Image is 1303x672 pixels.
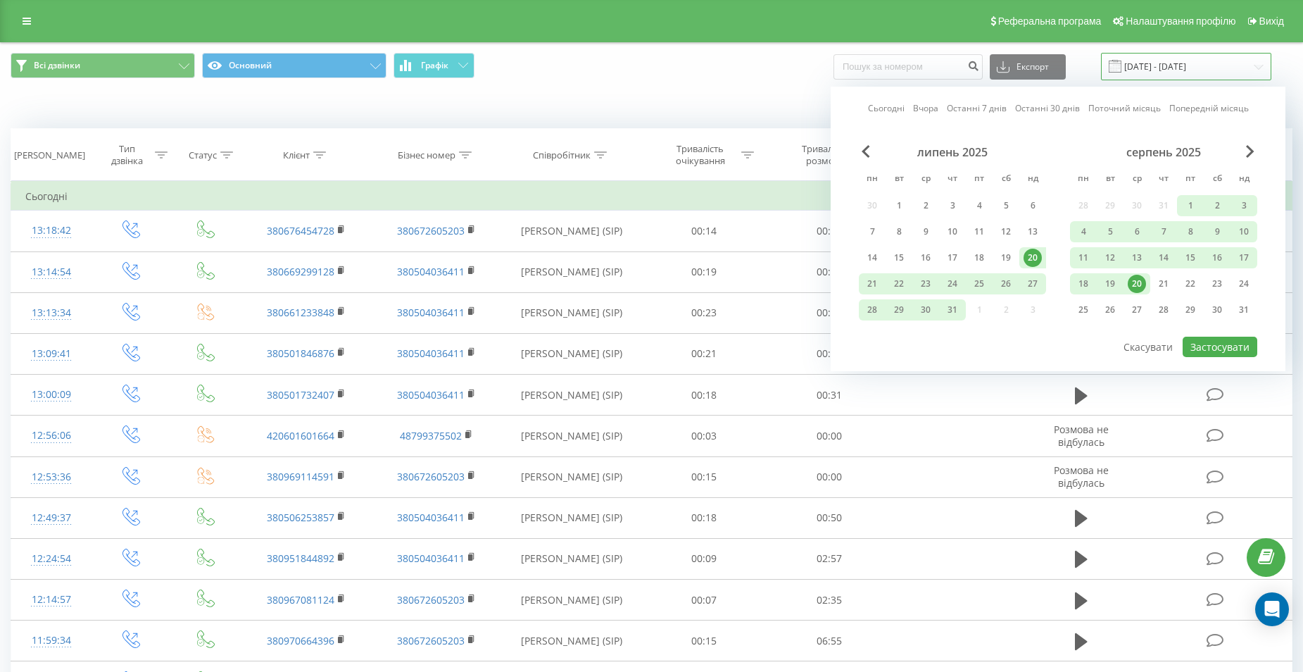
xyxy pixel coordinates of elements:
td: 00:31 [767,375,892,416]
div: Тривалість розмови [788,143,863,167]
div: 1 [1181,197,1200,215]
div: 14 [863,249,881,267]
abbr: четвер [1153,169,1174,190]
div: вт 8 лип 2025 р. [886,221,912,242]
a: 380967081124 [267,593,334,606]
td: 06:55 [767,621,892,661]
div: чт 10 лип 2025 р. [939,221,966,242]
span: Розмова не відбулась [1054,423,1109,449]
div: 25 [970,275,988,293]
div: сб 23 серп 2025 р. [1204,273,1230,294]
div: Open Intercom Messenger [1255,592,1289,626]
td: [PERSON_NAME] (SIP) [501,538,641,579]
div: нд 27 лип 2025 р. [1019,273,1046,294]
div: пн 11 серп 2025 р. [1070,247,1097,268]
a: 380501732407 [267,388,334,402]
button: Графік [394,53,474,78]
div: 28 [863,301,881,319]
div: 20 [1128,275,1146,293]
td: [PERSON_NAME] (SIP) [501,292,641,333]
td: [PERSON_NAME] (SIP) [501,251,641,292]
a: 380970664396 [267,634,334,647]
div: [PERSON_NAME] [14,149,85,161]
div: вт 22 лип 2025 р. [886,273,912,294]
div: вт 19 серп 2025 р. [1097,273,1123,294]
div: 13 [1024,223,1042,241]
div: 12:56:06 [25,422,77,449]
td: 00:19 [641,251,767,292]
div: чт 14 серп 2025 р. [1150,247,1177,268]
div: нд 3 серп 2025 р. [1230,195,1257,216]
a: 380951844892 [267,552,334,565]
div: ср 13 серп 2025 р. [1123,247,1150,268]
div: Співробітник [533,149,591,161]
div: 17 [1235,249,1253,267]
div: 16 [1208,249,1226,267]
div: 1 [890,197,908,215]
div: 28 [1154,301,1173,319]
div: пт 25 лип 2025 р. [966,273,993,294]
abbr: субота [995,169,1016,190]
div: ср 27 серп 2025 р. [1123,299,1150,321]
div: 22 [1181,275,1200,293]
div: 2 [1208,197,1226,215]
div: 26 [997,275,1015,293]
td: 00:07 [641,580,767,621]
abbr: вівторок [1100,169,1121,190]
abbr: четвер [942,169,963,190]
td: 00:23 [641,292,767,333]
a: 380504036411 [397,388,465,402]
a: 380672605203 [397,224,465,237]
div: 15 [890,249,908,267]
div: сб 9 серп 2025 р. [1204,221,1230,242]
div: 11 [1074,249,1093,267]
a: 380672605203 [397,470,465,483]
a: Поточний місяць [1088,101,1161,115]
div: сб 26 лип 2025 р. [993,273,1019,294]
div: 27 [1024,275,1042,293]
div: пт 29 серп 2025 р. [1177,299,1204,321]
input: Пошук за номером [833,54,983,80]
a: 380504036411 [397,306,465,319]
td: 00:09 [641,538,767,579]
td: 00:47 [767,251,892,292]
div: нд 20 лип 2025 р. [1019,247,1046,268]
abbr: середа [1126,169,1147,190]
div: пн 18 серп 2025 р. [1070,273,1097,294]
div: пн 28 лип 2025 р. [859,299,886,321]
div: 13:18:42 [25,217,77,244]
td: 02:57 [767,538,892,579]
div: вт 15 лип 2025 р. [886,247,912,268]
div: нд 17 серп 2025 р. [1230,247,1257,268]
div: 13 [1128,249,1146,267]
div: 19 [997,249,1015,267]
td: 00:00 [767,456,892,497]
td: [PERSON_NAME] (SIP) [501,456,641,497]
div: Статус [189,149,217,161]
div: пн 25 серп 2025 р. [1070,299,1097,321]
a: 48799375502 [400,429,462,442]
div: 30 [917,301,935,319]
td: [PERSON_NAME] (SIP) [501,497,641,538]
div: нд 10 серп 2025 р. [1230,221,1257,242]
abbr: понеділок [862,169,883,190]
a: 380672605203 [397,634,465,647]
div: 17 [943,249,962,267]
a: Останні 30 днів [1015,101,1080,115]
div: Тривалість очікування [662,143,738,167]
div: 13:00:09 [25,381,77,409]
div: сб 12 лип 2025 р. [993,221,1019,242]
a: Останні 7 днів [947,101,1007,115]
a: 380669299128 [267,265,334,278]
a: 380969114591 [267,470,334,483]
div: пт 18 лип 2025 р. [966,247,993,268]
div: сб 5 лип 2025 р. [993,195,1019,216]
span: Графік [421,61,448,70]
div: пт 1 серп 2025 р. [1177,195,1204,216]
div: 13:09:41 [25,340,77,368]
td: [PERSON_NAME] (SIP) [501,416,641,456]
a: 380504036411 [397,552,465,565]
span: Реферальна програма [998,15,1102,27]
div: ср 23 лип 2025 р. [912,273,939,294]
a: Попередній місяць [1169,101,1249,115]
